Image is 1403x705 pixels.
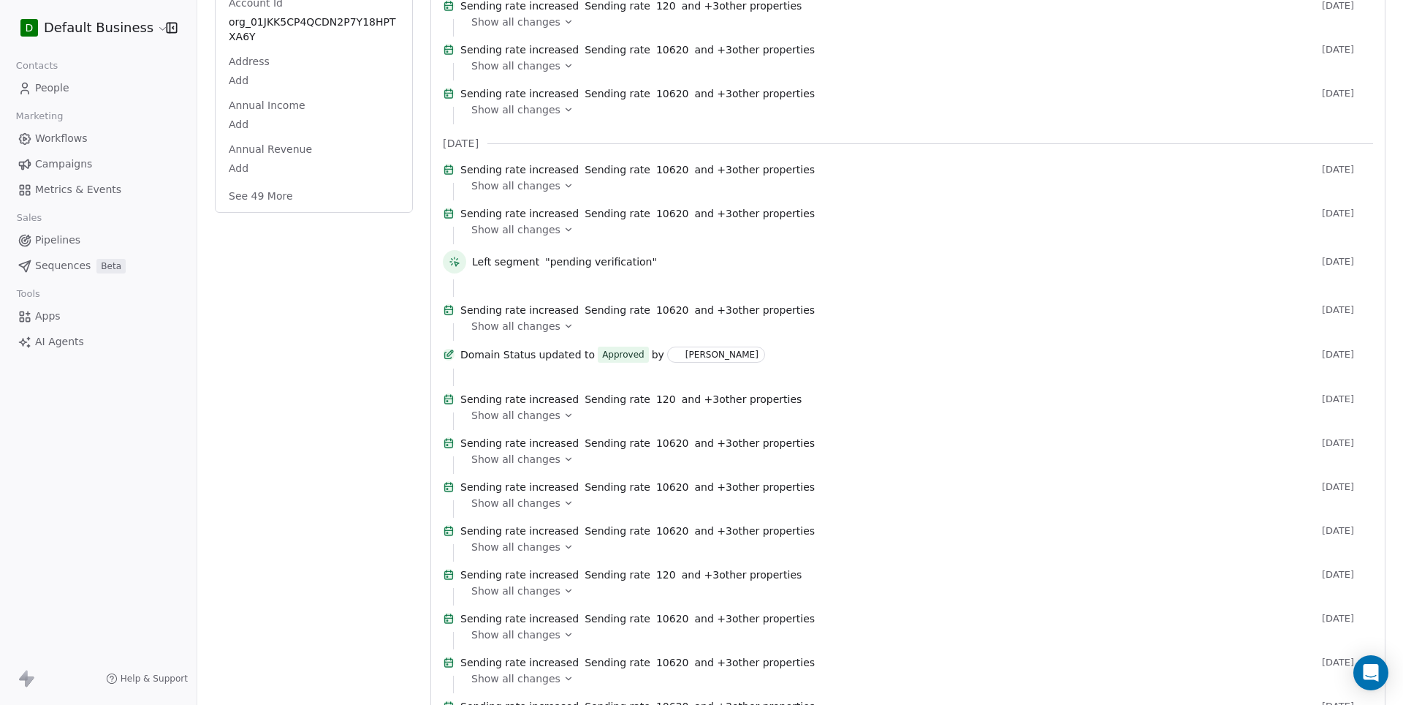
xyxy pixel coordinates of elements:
span: People [35,80,69,96]
a: AI Agents [12,330,185,354]
span: 10620 [656,162,689,177]
a: Apps [12,304,185,328]
a: Show all changes [471,222,1363,237]
span: Sending rate [585,392,650,407]
span: AI Agents [35,334,84,350]
span: Show all changes [471,222,560,237]
span: Sending rate increased [460,303,579,317]
span: D [26,20,34,35]
span: Sending rate increased [460,162,579,177]
span: Show all changes [471,59,560,73]
span: "pending verification" [545,255,657,269]
img: R [669,350,680,361]
a: Show all changes [471,408,1363,423]
span: Tools [10,283,46,305]
span: [DATE] [1322,657,1373,668]
span: Show all changes [471,102,560,117]
span: Show all changes [471,627,560,642]
span: [DATE] [1322,164,1373,176]
a: Help & Support [106,673,188,685]
span: [DATE] [443,136,479,151]
span: Sending rate [585,611,650,626]
span: Address [226,54,273,69]
span: Sending rate increased [460,42,579,57]
a: Show all changes [471,584,1363,598]
div: [PERSON_NAME] [685,350,758,360]
span: 10620 [656,303,689,317]
a: Metrics & Events [12,178,185,202]
span: [DATE] [1322,304,1373,316]
a: Show all changes [471,178,1363,193]
a: Show all changes [471,496,1363,510]
span: and + 3 other properties [682,392,802,407]
span: and + 3 other properties [682,568,802,582]
span: Show all changes [471,408,560,423]
span: Sending rate [585,436,650,450]
span: Show all changes [471,15,560,29]
span: Show all changes [471,540,560,554]
span: [DATE] [1322,525,1373,537]
span: Sending rate increased [460,524,579,538]
span: and + 3 other properties [695,86,815,101]
span: Sending rate [585,568,650,582]
span: 10620 [656,524,689,538]
span: 10620 [656,436,689,450]
span: [DATE] [1322,481,1373,493]
a: Workflows [12,127,185,151]
span: Domain Status [460,347,536,362]
span: Show all changes [471,496,560,510]
span: Sending rate [585,162,650,177]
span: Metrics & Events [35,182,121,197]
span: Sending rate increased [460,480,579,494]
a: Show all changes [471,15,1363,29]
span: Annual Revenue [226,142,315,157]
span: Show all changes [471,178,560,193]
div: Open Intercom Messenger [1353,655,1388,690]
button: See 49 More [220,183,302,209]
span: Add [229,73,399,88]
span: Sequences [35,258,91,274]
span: org_01JKK5CP4QCDN2P7Y18HPTXA6Y [229,15,399,44]
span: Show all changes [471,319,560,333]
span: Sending rate increased [460,206,579,221]
span: Sending rate [585,86,650,101]
a: Show all changes [471,671,1363,686]
span: and + 3 other properties [695,206,815,221]
span: Add [229,117,399,132]
span: Default Business [44,18,153,37]
span: Contacts [9,55,64,77]
span: Sending rate increased [460,655,579,670]
a: Show all changes [471,319,1363,333]
a: Show all changes [471,540,1363,554]
span: Sending rate [585,42,650,57]
span: [DATE] [1322,437,1373,449]
span: Add [229,161,399,176]
span: 10620 [656,655,689,670]
span: Show all changes [471,671,560,686]
span: Sending rate increased [460,436,579,450]
span: Sending rate [585,480,650,494]
span: [DATE] [1322,44,1373,56]
a: Show all changes [471,102,1363,117]
span: [DATE] [1322,349,1373,361]
div: Approved [602,347,645,362]
span: 120 [656,392,676,407]
span: Pipelines [35,233,80,248]
span: and + 3 other properties [695,655,815,670]
span: 10620 [656,42,689,57]
span: and + 3 other properties [695,162,815,177]
span: updated to [539,347,595,362]
a: Show all changes [471,452,1363,467]
span: 10620 [656,86,689,101]
span: and + 3 other properties [695,436,815,450]
a: Pipelines [12,228,185,252]
span: 10620 [656,480,689,494]
span: Beta [96,259,126,274]
span: 10620 [656,611,689,626]
a: Show all changes [471,59,1363,73]
span: and + 3 other properties [695,611,815,626]
span: [DATE] [1322,393,1373,405]
span: by [652,347,664,362]
span: and + 3 other properties [695,524,815,538]
span: and + 3 other properties [695,303,815,317]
